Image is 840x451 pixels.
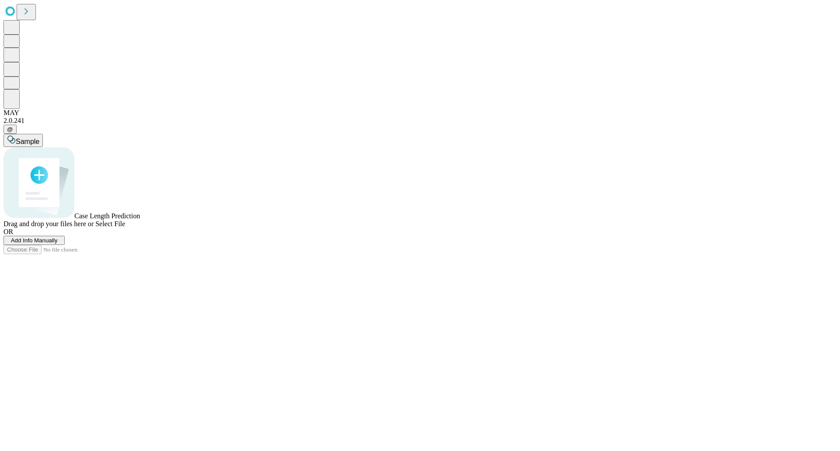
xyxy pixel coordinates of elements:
span: Select File [95,220,125,227]
span: OR [3,228,13,235]
button: @ [3,125,17,134]
span: Case Length Prediction [74,212,140,220]
div: MAY [3,109,836,117]
span: @ [7,126,13,133]
button: Sample [3,134,43,147]
span: Drag and drop your files here or [3,220,94,227]
div: 2.0.241 [3,117,836,125]
span: Sample [16,138,39,145]
span: Add Info Manually [11,237,58,244]
button: Add Info Manually [3,236,65,245]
